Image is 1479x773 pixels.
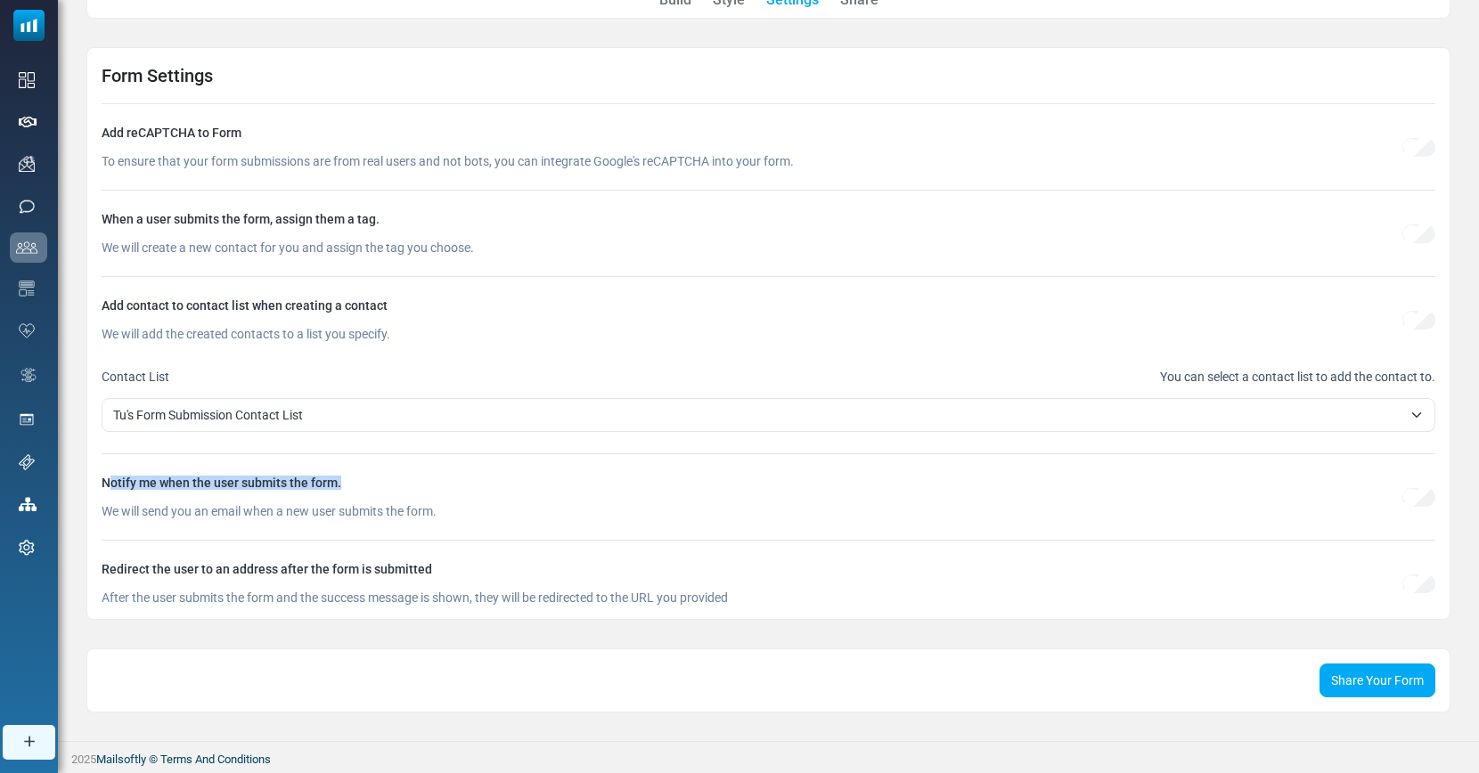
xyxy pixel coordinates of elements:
div: After the user submits the form and the success message is shown, they will be redirected to the ... [102,590,1302,605]
img: settings-icon.svg [19,540,35,556]
img: contacts-icon.svg [16,241,37,254]
div: Add reCAPTCHA to Form [102,126,1302,140]
a: Terms And Conditions [160,753,271,766]
footer: 2025 [58,741,1479,773]
div: We will send you an email when a new user submits the form. [102,504,1302,518]
div: You can select a contact list to add the contact to. [783,370,1450,384]
div: To ensure that your form submissions are from real users and not bots, you can integrate Google's... [102,154,1302,168]
img: sms-icon.png [19,199,35,215]
a: Share Your Form [1320,663,1435,697]
div: Add contact to contact list when creating a contact [102,298,1302,313]
img: campaigns-icon.png [19,156,35,172]
img: workflow.svg [19,365,38,386]
span: Tu's Form Submission Contact List [102,398,1435,432]
div: Form Settings [102,62,1435,89]
div: Contact List [102,370,769,384]
div: We will add the created contacts to a list you specify. [102,327,1302,341]
img: email-templates-icon.svg [19,281,35,297]
a: Mailsoftly © [96,753,158,766]
div: Notify me when the user submits the form. [102,476,1302,490]
div: When a user submits the form, assign them a tag. [102,212,1302,226]
img: domain-health-icon.svg [19,323,35,338]
img: support-icon.svg [19,454,35,470]
span: Tu's Form Submission Contact List [113,404,1402,426]
img: landing_pages.svg [19,411,35,427]
span: translation missing: en.layouts.footer.terms_and_conditions [160,753,271,766]
div: We will create a new contact for you and assign the tag you choose. [102,240,1302,255]
div: Redirect the user to an address after the form is submitted [102,562,1302,576]
img: dashboard-icon.svg [19,72,35,88]
img: mailsoftly_icon_blue_white.svg [13,10,45,41]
